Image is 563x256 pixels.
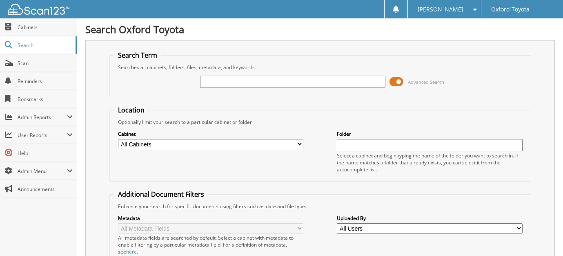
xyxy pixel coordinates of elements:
[85,22,555,36] h1: Search Oxford Toyota
[114,51,161,60] legend: Search Term
[114,203,527,210] div: Enhance your search for specific documents using filters such as date and file type.
[118,215,304,222] label: Metadata
[418,7,463,12] span: [PERSON_NAME]
[491,7,530,12] span: Oxford Toyota
[18,60,73,67] span: Scan
[118,234,304,255] div: All metadata fields are searched by default. Select a cabinet with metadata to enable filtering b...
[337,130,523,137] label: Folder
[114,119,527,126] div: Optionally limit your search to a particular cabinet or folder
[18,168,67,175] span: Admin Menu
[114,190,208,199] legend: Additional Document Filters
[18,150,73,157] span: Help
[18,42,71,49] span: Search
[18,78,73,85] span: Reminders
[126,248,137,255] a: here
[18,96,73,103] span: Bookmarks
[18,114,67,121] span: Admin Reports
[337,152,523,173] div: Select a cabinet and begin typing the name of the folder you want to search in. If the name match...
[18,186,73,193] span: Announcements
[18,132,67,139] span: User Reports
[118,130,304,137] label: Cabinet
[337,215,523,222] label: Uploaded By
[408,79,444,85] span: Advanced Search
[114,64,527,71] div: Searches all cabinets, folders, files, metadata, and keywords
[8,4,69,15] img: scan123-logo-white.svg
[18,24,73,31] span: Cabinets
[114,106,149,115] legend: Location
